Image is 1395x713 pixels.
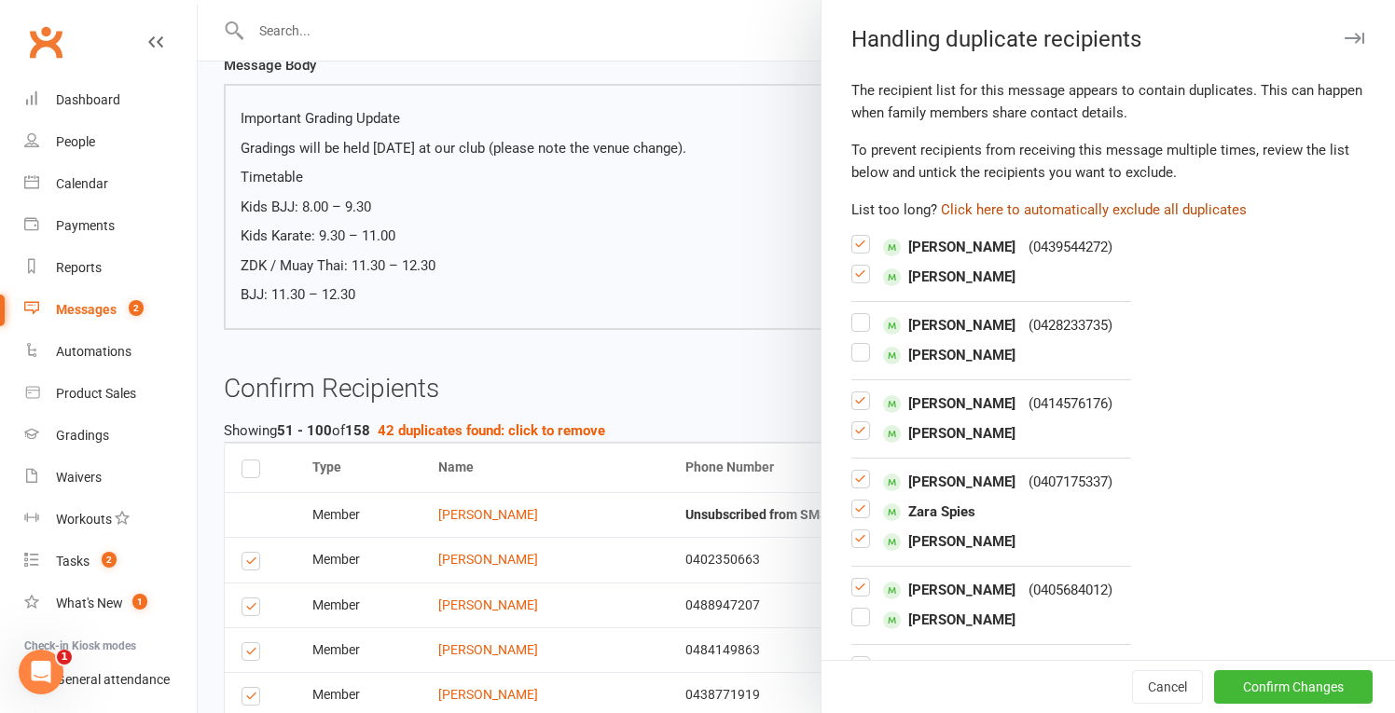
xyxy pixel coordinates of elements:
[24,659,197,701] a: General attendance kiosk mode
[56,134,95,149] div: People
[24,457,197,499] a: Waivers
[883,657,1015,679] span: [PERSON_NAME]
[883,579,1015,601] span: [PERSON_NAME]
[24,373,197,415] a: Product Sales
[24,121,197,163] a: People
[24,205,197,247] a: Payments
[851,199,1365,221] div: List too long?
[56,386,136,401] div: Product Sales
[56,470,102,485] div: Waivers
[1132,670,1203,704] button: Cancel
[56,512,112,527] div: Workouts
[24,163,197,205] a: Calendar
[19,650,63,694] iframe: Intercom live chat
[57,650,72,665] span: 1
[102,552,117,568] span: 2
[56,596,123,610] div: What's New
[24,583,197,624] a: What's New1
[1029,657,1112,679] div: ( 0400974076 )
[1029,314,1112,336] div: ( 0428233735 )
[883,422,1015,445] span: [PERSON_NAME]
[56,672,170,687] div: General attendance
[22,19,69,65] a: Clubworx
[822,26,1395,52] div: Handling duplicate recipients
[883,530,1015,553] span: [PERSON_NAME]
[1029,579,1112,601] div: ( 0405684012 )
[883,314,1015,336] span: [PERSON_NAME]
[56,260,102,275] div: Reports
[851,79,1365,124] div: The recipient list for this message appears to contain duplicates. This can happen when family me...
[24,289,197,331] a: Messages 2
[56,176,108,191] div: Calendar
[883,392,1015,415] span: [PERSON_NAME]
[941,199,1247,221] button: Click here to automatically exclude all duplicates
[129,300,144,316] span: 2
[24,541,197,583] a: Tasks 2
[56,92,120,107] div: Dashboard
[56,554,90,569] div: Tasks
[1029,236,1112,258] div: ( 0439544272 )
[56,302,117,317] div: Messages
[1029,471,1112,493] div: ( 0407175337 )
[24,79,197,121] a: Dashboard
[24,499,197,541] a: Workouts
[24,331,197,373] a: Automations
[56,428,109,443] div: Gradings
[1029,392,1112,415] div: ( 0414576176 )
[883,500,975,523] span: Zara Spies
[883,344,1015,366] span: [PERSON_NAME]
[883,609,1015,631] span: [PERSON_NAME]
[883,471,1015,493] span: [PERSON_NAME]
[883,266,1015,288] span: [PERSON_NAME]
[883,236,1015,258] span: [PERSON_NAME]
[851,139,1365,184] div: To prevent recipients from receiving this message multiple times, review the list below and untic...
[1214,670,1373,704] button: Confirm Changes
[132,594,147,610] span: 1
[24,247,197,289] a: Reports
[56,344,131,359] div: Automations
[24,415,197,457] a: Gradings
[56,218,115,233] div: Payments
